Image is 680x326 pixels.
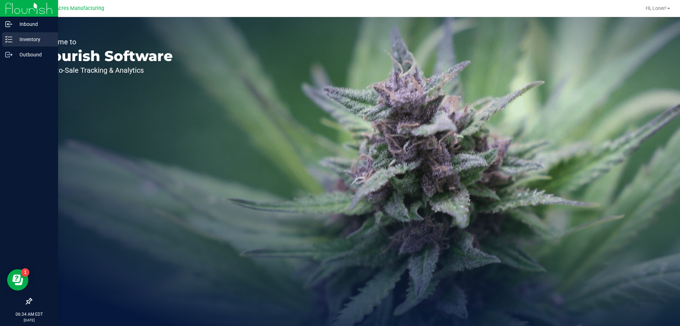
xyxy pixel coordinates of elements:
[3,311,55,317] p: 06:34 AM EDT
[38,38,173,45] p: Welcome to
[5,51,12,58] inline-svg: Outbound
[5,36,12,43] inline-svg: Inventory
[12,20,55,28] p: Inbound
[21,268,29,277] iframe: Resource center unread badge
[3,317,55,323] p: [DATE]
[12,50,55,59] p: Outbound
[5,21,12,28] inline-svg: Inbound
[646,5,667,11] span: Hi, Loner!
[12,35,55,44] p: Inventory
[38,49,173,63] p: Flourish Software
[40,5,104,11] span: Green Acres Manufacturing
[7,269,28,291] iframe: Resource center
[38,67,173,74] p: Seed-to-Sale Tracking & Analytics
